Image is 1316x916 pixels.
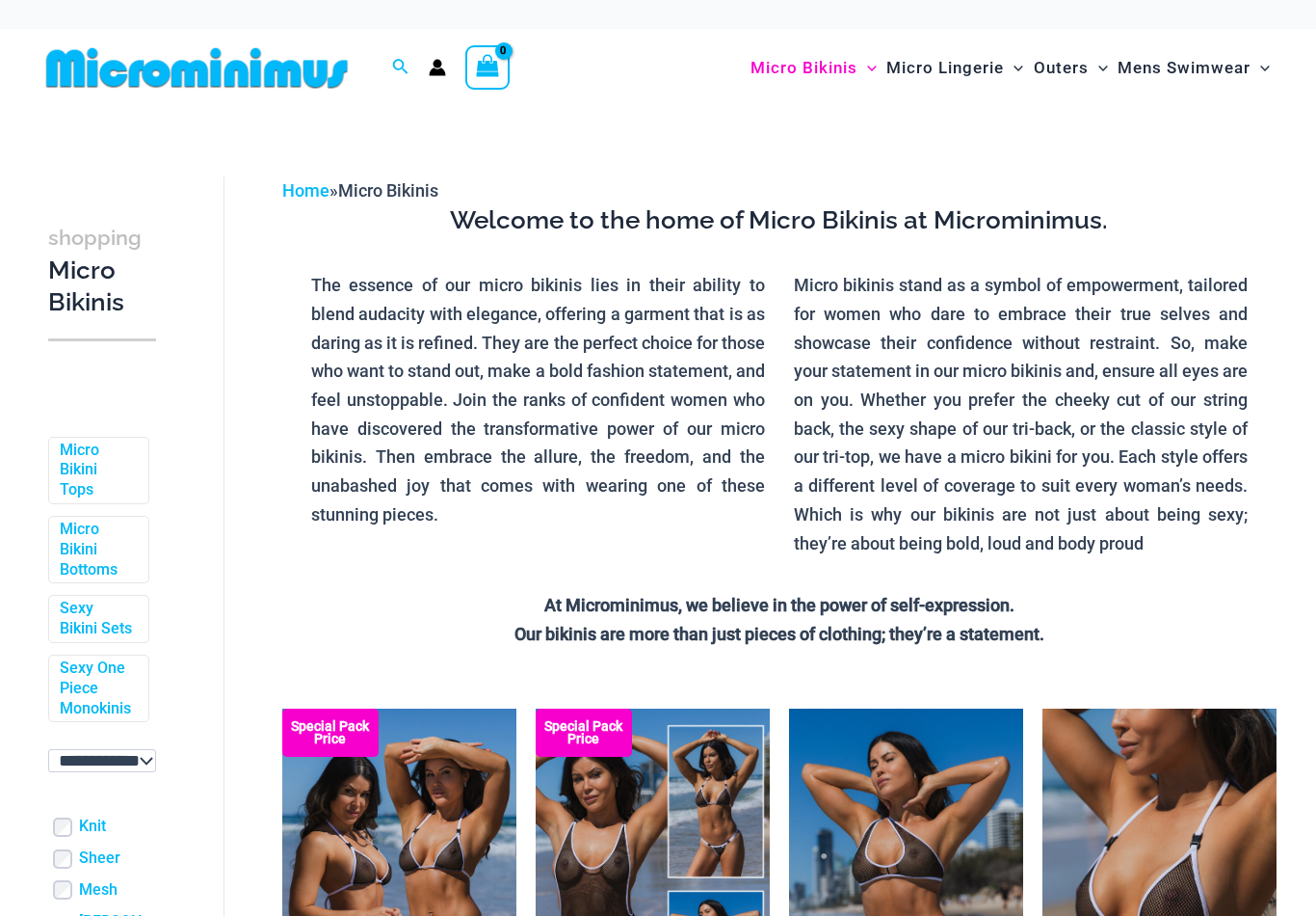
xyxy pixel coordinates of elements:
[1029,39,1113,97] a: OutersMenu ToggleMenu Toggle
[429,59,446,76] a: Account icon link
[282,180,438,201] span: »
[39,46,355,90] img: MM SHOP LOGO FLAT
[311,271,765,528] p: The essence of our micro bikinis lies in their ability to blend audacity with elegance, offering ...
[1034,43,1089,93] span: Outers
[857,43,877,93] span: Menu Toggle
[79,817,106,837] a: Knit
[544,595,1014,615] strong: At Microminimus, we believe in the power of self-expression.
[882,39,1028,97] a: Micro LingerieMenu ToggleMenu Toggle
[514,624,1044,644] strong: Our bikinis are more than just pieces of clothing; they’re a statement.
[1113,39,1275,97] a: Mens SwimwearMenu ToggleMenu Toggle
[48,221,156,319] h3: Micro Bikinis
[794,271,1248,557] p: Micro bikinis stand as a symbol of empowerment, tailored for women who dare to embrace their true...
[465,45,510,90] a: View Shopping Cart, empty
[743,36,1277,100] nav: Site Navigation
[79,849,120,869] a: Sheer
[536,720,632,745] b: Special Pack Price
[282,180,329,201] a: Home
[60,441,134,500] a: Micro Bikini Tops
[60,659,134,718] a: Sexy One Piece Monokinis
[750,43,857,93] span: Micro Bikinis
[1089,43,1108,93] span: Menu Toggle
[338,180,438,201] span: Micro Bikinis
[282,720,379,745] b: Special Pack Price
[1004,43,1023,93] span: Menu Toggle
[48,226,142,250] span: shopping
[48,749,156,772] select: wpc-taxonomy-pa_color-745982
[1250,43,1270,93] span: Menu Toggle
[297,204,1262,237] h3: Welcome to the home of Micro Bikinis at Microminimus.
[746,39,882,97] a: Micro BikinisMenu ToggleMenu Toggle
[79,880,118,901] a: Mesh
[1118,43,1250,93] span: Mens Swimwear
[886,43,1004,93] span: Micro Lingerie
[60,520,134,579] a: Micro Bikini Bottoms
[60,599,134,639] a: Sexy Bikini Sets
[392,56,409,80] a: Search icon link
